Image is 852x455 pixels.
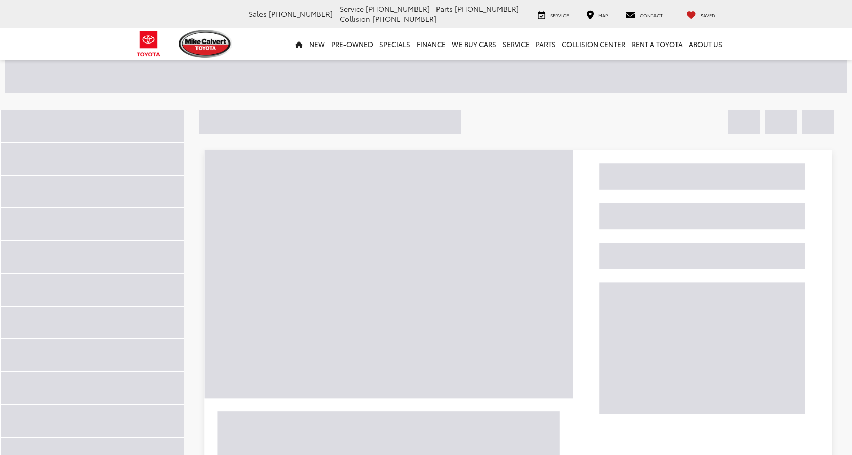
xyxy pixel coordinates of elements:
a: About Us [686,28,726,60]
a: Collision Center [559,28,628,60]
a: Pre-Owned [328,28,376,60]
a: Service [499,28,533,60]
span: [PHONE_NUMBER] [373,14,436,24]
span: [PHONE_NUMBER] [455,4,519,14]
span: [PHONE_NUMBER] [366,4,430,14]
a: Finance [413,28,449,60]
a: WE BUY CARS [449,28,499,60]
a: Map [579,9,616,19]
a: Contact [618,9,670,19]
span: Service [340,4,364,14]
a: Rent a Toyota [628,28,686,60]
a: Parts [533,28,559,60]
span: Map [598,12,608,18]
a: New [306,28,328,60]
span: [PHONE_NUMBER] [269,9,333,19]
span: Parts [436,4,453,14]
a: Home [292,28,306,60]
a: Specials [376,28,413,60]
span: Service [550,12,569,18]
span: Sales [249,9,267,19]
span: Saved [701,12,715,18]
a: Service [530,9,577,19]
a: My Saved Vehicles [679,9,723,19]
img: Toyota [129,27,168,60]
span: Contact [640,12,663,18]
img: Mike Calvert Toyota [179,30,233,58]
span: Collision [340,14,370,24]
